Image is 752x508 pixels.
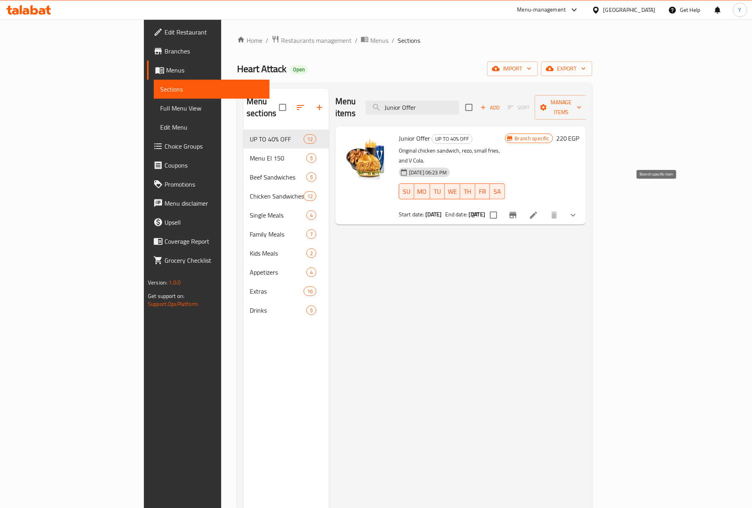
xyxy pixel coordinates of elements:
span: Junior Offer [399,132,430,144]
span: Single Meals [250,210,306,220]
div: Kids Meals2 [243,244,329,263]
a: Edit Menu [154,118,270,137]
a: Choice Groups [147,137,270,156]
span: Open [290,66,308,73]
span: 5 [307,155,316,162]
div: items [306,229,316,239]
span: 2 [307,250,316,257]
button: MO [414,183,430,199]
a: Menus [147,61,270,80]
span: Coverage Report [165,237,263,246]
span: Menu disclaimer [165,199,263,208]
span: SA [493,186,502,197]
div: Chicken Sandwiches12 [243,187,329,206]
img: Junior Offer [342,133,392,183]
input: search [365,101,459,115]
svg: Show Choices [568,210,578,220]
span: Add item [477,101,503,114]
button: show more [564,206,583,225]
div: Appetizers4 [243,263,329,282]
span: Extras [250,286,304,296]
button: TH [460,183,475,199]
div: items [306,172,316,182]
span: UP TO 40% OFF [250,134,304,144]
span: Sections [160,84,263,94]
div: Beef Sandwiches5 [243,168,329,187]
div: items [306,306,316,315]
span: 12 [304,136,316,143]
span: Branch specific [512,135,553,142]
div: [GEOGRAPHIC_DATA] [603,6,656,14]
a: Edit Restaurant [147,23,270,42]
span: import [494,64,532,74]
a: Full Menu View [154,99,270,118]
span: 5 [307,174,316,181]
div: Family Meals7 [243,225,329,244]
button: export [541,61,592,76]
div: Open [290,65,308,74]
span: Appetizers [250,267,306,277]
button: sort-choices [466,206,485,225]
a: Restaurants management [272,35,352,46]
span: [DATE] 06:23 PM [406,169,450,176]
button: SU [399,183,414,199]
span: Version: [148,277,167,288]
span: Kids Meals [250,248,306,258]
span: Beef Sandwiches [250,172,306,182]
span: TH [463,186,472,197]
span: Choice Groups [165,141,263,151]
button: FR [475,183,490,199]
span: Edit Menu [160,122,263,132]
span: 4 [307,269,316,276]
span: Edit Restaurant [165,27,263,37]
span: Manage items [541,97,582,117]
div: Extras16 [243,282,329,301]
button: WE [445,183,460,199]
button: Branch-specific-item [503,206,522,225]
span: 16 [304,288,316,295]
a: Edit menu item [529,210,538,220]
span: Restaurants management [281,36,352,45]
span: SU [402,186,411,197]
nav: Menu sections [243,126,329,323]
li: / [392,36,394,45]
a: Upsell [147,213,270,232]
button: import [487,61,538,76]
b: [DATE] [425,209,442,220]
div: UP TO 40% OFF [432,134,473,144]
span: MO [417,186,427,197]
h6: 220 EGP [556,133,580,144]
span: UP TO 40% OFF [432,134,472,143]
button: SA [490,183,505,199]
div: items [306,210,316,220]
span: Upsell [165,218,263,227]
span: 1.0.0 [168,277,181,288]
div: items [306,153,316,163]
div: Single Meals4 [243,206,329,225]
span: Get support on: [148,291,184,301]
span: Sections [398,36,420,45]
a: Promotions [147,175,270,194]
span: Menus [370,36,388,45]
h2: Menu items [335,95,356,119]
span: Y [739,6,742,14]
span: Sort sections [291,98,310,117]
span: 12 [304,193,316,200]
div: Chicken Sandwiches [250,191,304,201]
button: Manage items [535,95,588,120]
span: Select section first [503,101,535,114]
span: FR [478,186,487,197]
div: UP TO 40% OFF12 [243,130,329,149]
button: delete [545,206,564,225]
a: Grocery Checklist [147,251,270,270]
span: Menus [166,65,263,75]
div: Menu-management [517,5,566,15]
span: TU [433,186,442,197]
div: items [306,248,316,258]
div: Menu El 150 [250,153,306,163]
